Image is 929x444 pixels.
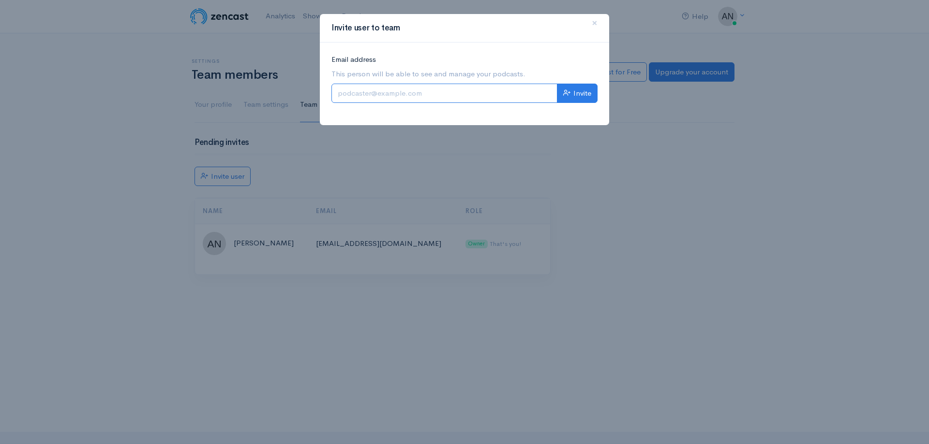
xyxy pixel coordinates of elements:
[331,54,376,65] label: Email address
[331,22,400,34] h3: Invite user to team
[592,16,598,30] span: ×
[580,10,609,37] button: Close
[331,69,598,80] span: This person will be able to see and manage your podcasts.
[331,84,557,103] input: podcaster@example.com
[557,84,598,103] button: Invite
